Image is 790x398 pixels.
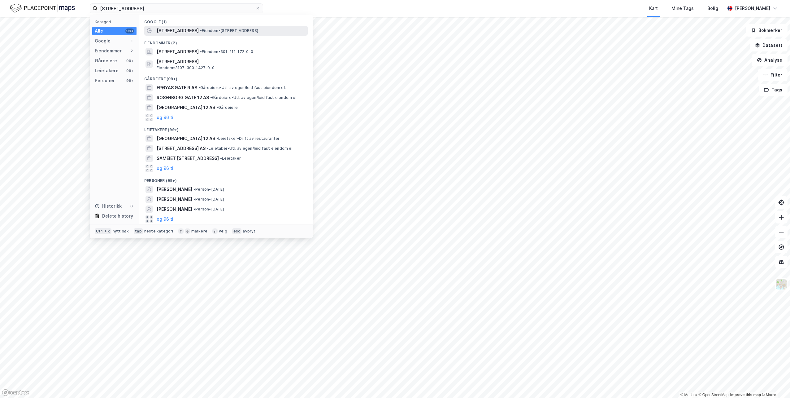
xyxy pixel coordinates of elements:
[95,77,115,84] div: Personer
[157,104,215,111] span: [GEOGRAPHIC_DATA] 12 AS
[220,156,222,161] span: •
[699,393,729,397] a: OpenStreetMap
[113,229,129,234] div: nytt søk
[95,20,137,24] div: Kategori
[193,187,195,192] span: •
[750,39,788,51] button: Datasett
[759,368,790,398] div: Kontrollprogram for chat
[157,155,219,162] span: SAMEIET [STREET_ADDRESS]
[193,187,224,192] span: Person • [DATE]
[157,206,192,213] span: [PERSON_NAME]
[207,146,209,151] span: •
[157,27,199,34] span: [STREET_ADDRESS]
[200,49,253,54] span: Eiendom • 301-212-172-0-0
[157,65,215,70] span: Eiendom • 3107-300-1427-0-0
[243,229,255,234] div: avbryt
[759,368,790,398] iframe: Chat Widget
[129,204,134,209] div: 0
[746,24,788,37] button: Bokmerker
[157,186,192,193] span: [PERSON_NAME]
[157,165,175,172] button: og 96 til
[193,207,195,211] span: •
[671,5,694,12] div: Mine Tags
[157,58,305,65] span: [STREET_ADDRESS]
[191,229,207,234] div: markere
[95,37,111,45] div: Google
[139,36,313,47] div: Eiendommer (2)
[95,57,117,64] div: Gårdeiere
[200,49,202,54] span: •
[125,78,134,83] div: 99+
[207,146,293,151] span: Leietaker • Utl. av egen/leid fast eiendom el.
[707,5,718,12] div: Bolig
[139,173,313,184] div: Personer (99+)
[125,68,134,73] div: 99+
[220,156,241,161] span: Leietaker
[198,85,200,90] span: •
[758,69,788,81] button: Filter
[216,136,280,141] span: Leietaker • Drift av restauranter
[219,229,227,234] div: velg
[95,228,111,234] div: Ctrl + k
[210,95,297,100] span: Gårdeiere • Utl. av egen/leid fast eiendom el.
[134,228,143,234] div: tab
[102,212,133,220] div: Delete history
[157,48,199,55] span: [STREET_ADDRESS]
[95,202,122,210] div: Historikk
[129,38,134,43] div: 1
[157,145,206,152] span: [STREET_ADDRESS] AS
[2,389,29,396] a: Mapbox homepage
[680,393,697,397] a: Mapbox
[200,28,258,33] span: Eiendom • [STREET_ADDRESS]
[157,135,215,142] span: [GEOGRAPHIC_DATA] 12 AS
[193,207,224,212] span: Person • [DATE]
[775,278,787,290] img: Z
[216,105,218,110] span: •
[98,4,255,13] input: Søk på adresse, matrikkel, gårdeiere, leietakere eller personer
[95,27,103,35] div: Alle
[232,228,242,234] div: esc
[95,47,122,55] div: Eiendommer
[759,84,788,96] button: Tags
[649,5,658,12] div: Kart
[139,15,313,26] div: Google (1)
[144,229,173,234] div: neste kategori
[129,48,134,53] div: 2
[200,28,202,33] span: •
[139,122,313,134] div: Leietakere (99+)
[10,3,75,14] img: logo.f888ab2527a4732fd821a326f86c7f29.svg
[125,29,134,33] div: 99+
[157,215,175,223] button: og 96 til
[95,67,119,74] div: Leietakere
[157,114,175,121] button: og 96 til
[157,94,209,101] span: ROSENBORG GATE 12 AS
[193,197,195,201] span: •
[216,136,218,141] span: •
[193,197,224,202] span: Person • [DATE]
[730,393,761,397] a: Improve this map
[157,84,197,91] span: FRØYAS GATE 9 AS
[210,95,212,100] span: •
[735,5,770,12] div: [PERSON_NAME]
[198,85,286,90] span: Gårdeiere • Utl. av egen/leid fast eiendom el.
[157,196,192,203] span: [PERSON_NAME]
[125,58,134,63] div: 99+
[752,54,788,66] button: Analyse
[139,72,313,83] div: Gårdeiere (99+)
[216,105,238,110] span: Gårdeiere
